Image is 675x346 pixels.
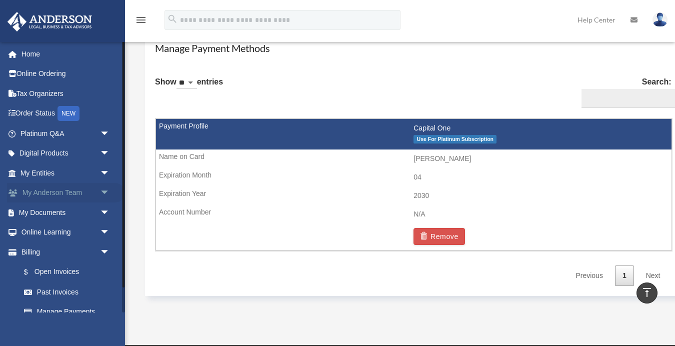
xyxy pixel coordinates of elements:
[7,183,125,203] a: My Anderson Teamarrow_drop_down
[167,13,178,24] i: search
[7,143,125,163] a: Digital Productsarrow_drop_down
[155,75,223,99] label: Show entries
[4,12,95,31] img: Anderson Advisors Platinum Portal
[135,17,147,26] a: menu
[100,163,120,183] span: arrow_drop_down
[652,12,667,27] img: User Pic
[14,262,125,282] a: $Open Invoices
[100,202,120,223] span: arrow_drop_down
[7,44,125,64] a: Home
[615,265,634,286] a: 1
[7,242,125,262] a: Billingarrow_drop_down
[641,286,653,298] i: vertical_align_top
[7,202,125,222] a: My Documentsarrow_drop_down
[156,168,671,187] td: 04
[156,119,671,150] td: Capital One
[156,149,671,168] td: [PERSON_NAME]
[7,222,125,242] a: Online Learningarrow_drop_down
[156,186,671,205] td: 2030
[100,222,120,243] span: arrow_drop_down
[413,135,496,143] span: Use For Platinum Subscription
[14,302,120,322] a: Manage Payments
[155,41,671,55] h4: Manage Payment Methods
[577,75,671,108] label: Search:
[7,83,125,103] a: Tax Organizers
[636,282,657,303] a: vertical_align_top
[7,123,125,143] a: Platinum Q&Aarrow_drop_down
[176,77,197,89] select: Showentries
[29,266,34,278] span: $
[100,143,120,164] span: arrow_drop_down
[100,242,120,262] span: arrow_drop_down
[7,103,125,124] a: Order StatusNEW
[7,64,125,84] a: Online Ordering
[135,14,147,26] i: menu
[14,282,125,302] a: Past Invoices
[57,106,79,121] div: NEW
[100,183,120,203] span: arrow_drop_down
[100,123,120,144] span: arrow_drop_down
[568,265,610,286] a: Previous
[156,205,671,224] td: N/A
[638,265,668,286] a: Next
[7,163,125,183] a: My Entitiesarrow_drop_down
[413,228,465,245] button: Remove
